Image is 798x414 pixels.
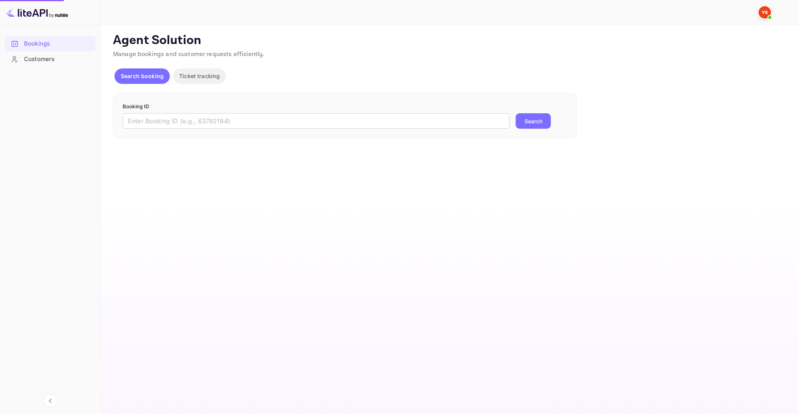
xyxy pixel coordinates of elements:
button: Collapse navigation [43,394,57,408]
img: LiteAPI logo [6,6,68,19]
img: Yandex Support [759,6,771,19]
div: Customers [24,55,92,64]
button: Search [516,113,551,129]
input: Enter Booking ID (e.g., 63782194) [123,113,509,129]
div: Bookings [24,39,92,48]
a: Bookings [5,36,96,51]
p: Ticket tracking [179,72,220,80]
div: Customers [5,52,96,67]
span: Manage bookings and customer requests efficiently. [113,50,265,58]
a: Customers [5,52,96,66]
p: Agent Solution [113,33,784,48]
p: Booking ID [123,103,567,111]
p: Search booking [121,72,164,80]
